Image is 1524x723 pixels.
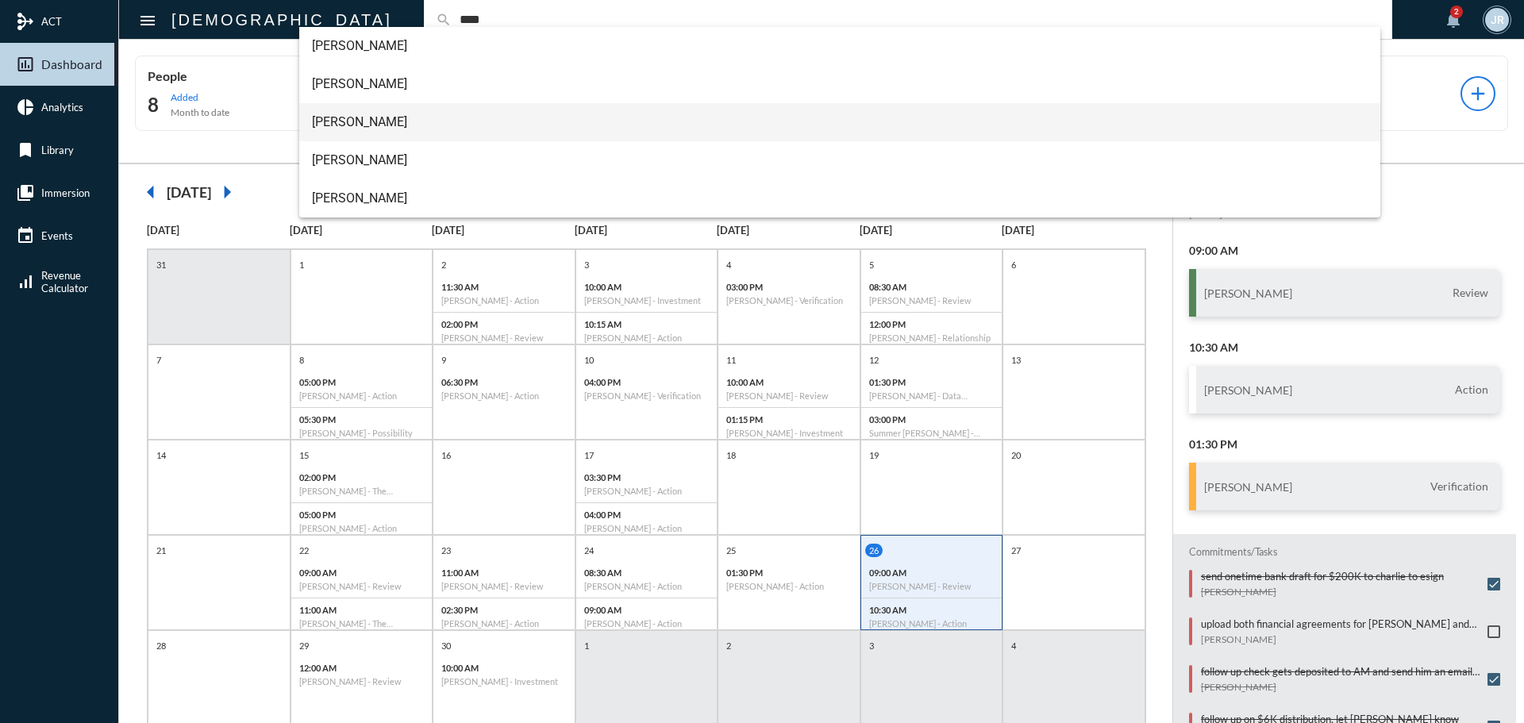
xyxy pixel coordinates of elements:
p: 3 [580,258,593,271]
p: 04:00 PM [584,510,710,520]
p: 12:00 PM [869,319,995,329]
mat-icon: notifications [1444,10,1463,29]
p: [DATE] [860,224,1003,237]
p: 21 [152,544,170,557]
p: 01:30 PM [726,567,852,578]
p: 5 [865,258,878,271]
p: 3 [865,639,878,652]
mat-icon: event [16,226,35,245]
h6: [PERSON_NAME] - Action [584,581,710,591]
p: 7 [152,353,165,367]
h3: [PERSON_NAME] [1204,287,1292,300]
p: 10:15 AM [584,319,710,329]
p: 9 [437,353,450,367]
p: [DATE] [1002,224,1145,237]
p: 29 [295,639,313,652]
p: 19 [865,448,883,462]
p: [DATE] [432,224,575,237]
p: 08:30 AM [584,567,710,578]
mat-icon: add [1467,83,1489,105]
mat-icon: search [436,12,452,28]
p: 11 [722,353,740,367]
p: 2 [437,258,450,271]
p: 1 [580,639,593,652]
h6: [PERSON_NAME] - Review [869,295,995,306]
h2: [DEMOGRAPHIC_DATA] [171,7,392,33]
p: 01:15 PM [726,414,852,425]
p: 09:00 AM [869,567,995,578]
p: follow up check gets deposited to AM and send him an email that it is invested [1201,665,1480,678]
p: 4 [722,258,735,271]
h2: [DATE] [167,183,211,201]
h6: [PERSON_NAME] - Action [299,390,425,401]
p: 02:30 PM [441,605,567,615]
h6: [PERSON_NAME] - Investment [584,295,710,306]
p: 6 [1007,258,1020,271]
p: 12 [865,353,883,367]
p: 09:00 AM [299,567,425,578]
p: 05:00 PM [299,377,425,387]
h6: [PERSON_NAME] - Action [299,523,425,533]
h6: [PERSON_NAME] - Action [441,618,567,629]
p: 10 [580,353,598,367]
p: 03:30 PM [584,472,710,483]
p: 2 [722,639,735,652]
h6: [PERSON_NAME] - Action [584,523,710,533]
span: Revenue Calculator [41,269,88,294]
p: 04:00 PM [584,377,710,387]
h6: [PERSON_NAME] - Investment [726,428,852,438]
p: 17 [580,448,598,462]
p: 01:30 PM [869,377,995,387]
p: send onetime bank draft for $200K to charlie to esign [1201,570,1444,583]
h3: [PERSON_NAME] [1204,383,1292,397]
p: 11:30 AM [441,282,567,292]
span: ACT [41,15,62,28]
h6: [PERSON_NAME] - Review [726,390,852,401]
p: 10:00 AM [441,663,567,673]
p: 03:00 PM [726,282,852,292]
span: [PERSON_NAME] [312,103,1368,141]
div: 2 [1450,6,1463,18]
p: 25 [722,544,740,557]
p: 31 [152,258,170,271]
span: Library [41,144,74,156]
p: 13 [1007,353,1025,367]
p: 20 [1007,448,1025,462]
mat-icon: arrow_right [211,176,243,208]
h6: [PERSON_NAME] - The Philosophy [299,486,425,496]
mat-icon: collections_bookmark [16,183,35,202]
span: Analytics [41,101,83,113]
h6: [PERSON_NAME] - Possibility [299,428,425,438]
span: Action [1451,383,1492,397]
p: [PERSON_NAME] [1201,681,1480,693]
p: 26 [865,544,883,557]
p: [DATE] [147,224,290,237]
p: 12:00 AM [299,663,425,673]
p: 16 [437,448,455,462]
p: [DATE] [290,224,433,237]
h6: [PERSON_NAME] - Verification [726,295,852,306]
p: 30 [437,639,455,652]
mat-icon: pie_chart [16,98,35,117]
p: 03:00 PM [869,414,995,425]
p: 05:30 PM [299,414,425,425]
h6: [PERSON_NAME] - Action [584,486,710,496]
p: 10:00 AM [726,377,852,387]
h2: 09:00 AM [1189,244,1501,257]
span: Verification [1426,479,1492,494]
p: 24 [580,544,598,557]
span: Review [1449,286,1492,300]
h6: [PERSON_NAME] - Review [299,676,425,686]
h6: [PERSON_NAME] - Review [299,581,425,591]
h6: [PERSON_NAME] - Action [869,618,995,629]
button: Toggle sidenav [132,4,164,36]
span: [PERSON_NAME] [312,65,1368,103]
p: 1 [295,258,308,271]
h2: 01:30 PM [1189,437,1501,451]
h6: [PERSON_NAME] - Action [584,618,710,629]
mat-icon: insert_chart_outlined [16,55,35,74]
h2: Commitments/Tasks [1189,546,1501,558]
p: 09:00 AM [584,605,710,615]
p: 14 [152,448,170,462]
mat-icon: signal_cellular_alt [16,272,35,291]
